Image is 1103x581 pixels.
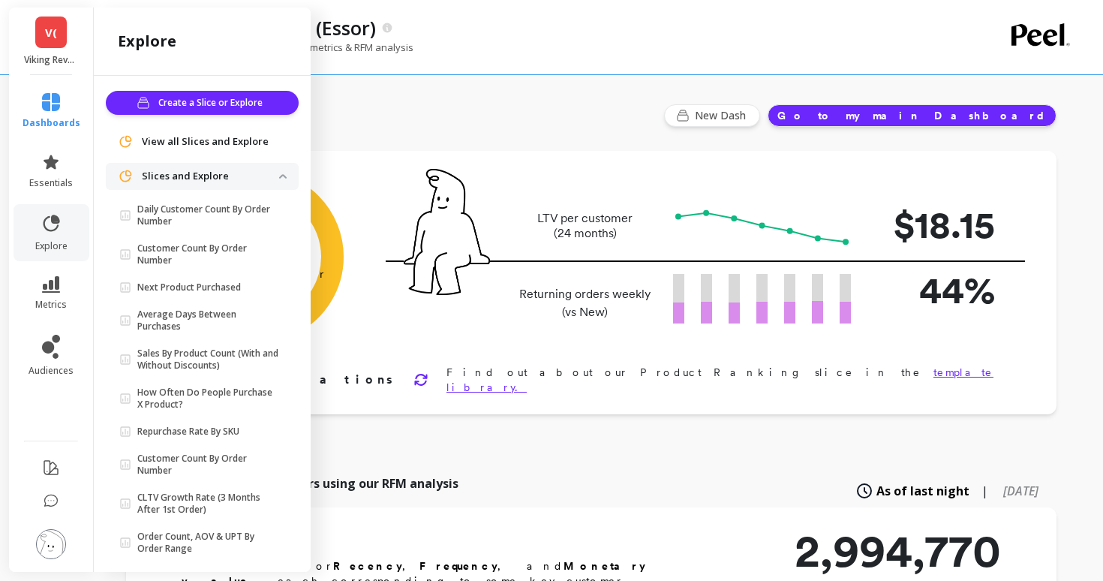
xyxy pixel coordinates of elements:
[419,560,497,572] b: Frequency
[29,365,74,377] span: audiences
[106,91,299,115] button: Create a Slice or Explore
[137,492,279,516] p: CLTV Growth Rate (3 Months After 1st Order)
[29,177,73,189] span: essentials
[137,242,279,266] p: Customer Count By Order Number
[142,169,279,184] p: Slices and Explore
[137,426,239,438] p: Repurchase Rate By SKU
[795,528,1001,573] p: 2,994,770
[137,453,279,477] p: Customer Count By Order Number
[1003,483,1038,499] span: [DATE]
[35,299,67,311] span: metrics
[137,203,279,227] p: Daily Customer Count By Order Number
[118,31,176,52] h2: explore
[142,134,269,149] span: View all Slices and Explore
[515,285,655,321] p: Returning orders weekly (vs New)
[137,387,279,411] p: How Often Do People Purchase X Product?
[333,560,402,572] b: Recency
[137,281,241,294] p: Next Product Purchased
[35,240,68,252] span: explore
[118,134,133,149] img: navigation item icon
[158,95,267,110] span: Create a Slice or Explore
[768,104,1056,127] button: Go to my main Dashboard
[875,197,995,253] p: $18.15
[875,262,995,318] p: 44%
[36,529,66,559] img: profile picture
[279,174,287,179] img: down caret icon
[137,309,279,333] p: Average Days Between Purchases
[118,169,133,184] img: navigation item icon
[137,348,279,372] p: Sales By Product Count (With and Without Discounts)
[404,169,490,295] img: pal seatted on line
[664,104,760,127] button: New Dash
[981,482,988,500] span: |
[446,365,1008,395] p: Find out about our Product Ranking slice in the
[45,24,57,41] span: V(
[137,531,279,555] p: Order Count, AOV & UPT By Order Range
[695,108,750,123] span: New Dash
[24,54,79,66] p: Viking Revolution (Essor)
[876,482,969,500] span: As of last night
[23,117,80,129] span: dashboards
[515,211,655,241] p: LTV per customer (24 months)
[182,528,692,552] h2: RFM Segments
